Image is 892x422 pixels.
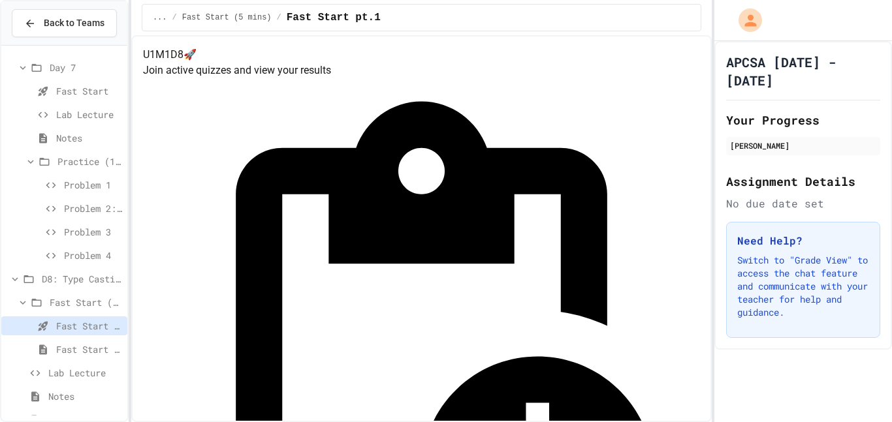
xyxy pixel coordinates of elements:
[48,389,122,403] span: Notes
[64,249,122,262] span: Problem 4
[287,10,381,25] span: Fast Start pt.1
[725,5,765,35] div: My Account
[12,9,117,37] button: Back to Teams
[44,16,104,30] span: Back to Teams
[57,155,122,168] span: Practice (15 mins)
[143,63,700,78] p: Join active quizzes and view your results
[172,12,177,23] span: /
[56,131,122,145] span: Notes
[726,53,880,89] h1: APCSA [DATE] - [DATE]
[56,342,122,356] span: Fast Start pt.2
[143,47,700,63] h4: U1M1D8 🚀
[182,12,272,23] span: Fast Start (5 mins)
[50,61,122,74] span: Day 7
[50,295,122,309] span: Fast Start (5 mins)
[64,202,122,215] span: Problem 2: Mission Resource Calculator
[48,366,122,380] span: Lab Lecture
[56,108,122,121] span: Lab Lecture
[42,272,122,286] span: D8: Type Casting
[153,12,167,23] span: ...
[726,196,880,211] div: No due date set
[64,225,122,239] span: Problem 3
[730,140,876,151] div: [PERSON_NAME]
[737,254,869,319] p: Switch to "Grade View" to access the chat feature and communicate with your teacher for help and ...
[726,172,880,190] h2: Assignment Details
[737,233,869,249] h3: Need Help?
[64,178,122,192] span: Problem 1
[56,319,122,333] span: Fast Start pt.1
[277,12,281,23] span: /
[56,84,122,98] span: Fast Start
[726,111,880,129] h2: Your Progress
